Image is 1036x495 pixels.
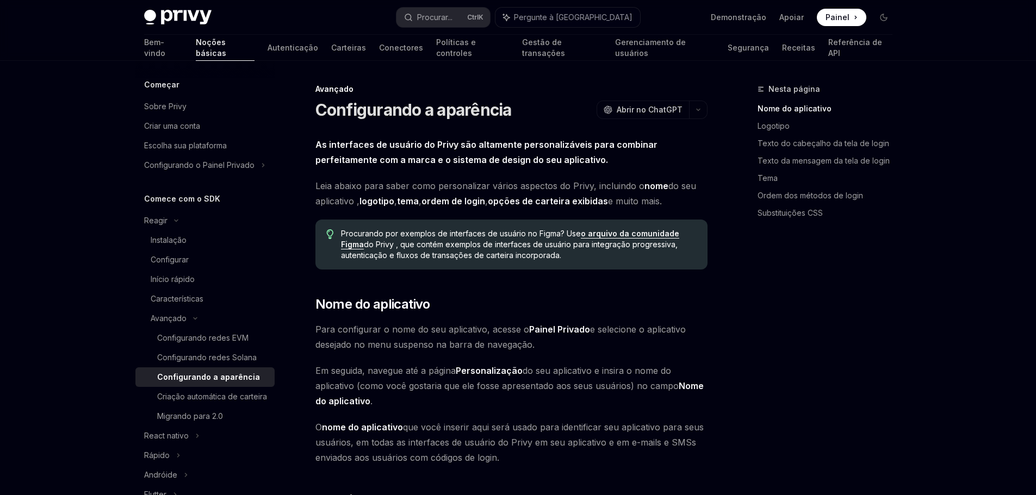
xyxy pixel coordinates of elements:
font: Apoiar [779,12,804,22]
font: , [419,196,421,206]
a: ordem de login [421,196,485,207]
font: Gerenciamento de usuários [615,37,686,58]
font: Referência de API [828,37,882,58]
a: Texto do cabeçalho da tela de login [758,135,901,152]
a: logotipo [359,196,394,207]
font: Gestão de transações [522,37,565,58]
font: Procurando por exemplos de interfaces de usuário no Figma? Use [341,229,581,238]
font: . [370,396,373,406]
font: K [479,13,483,21]
a: Receitas [782,35,815,61]
a: nome [644,180,668,192]
font: Logotipo [758,121,790,130]
font: Abrir no ChatGPT [617,105,683,114]
font: Autenticação [268,43,318,52]
font: Painel [826,12,849,22]
font: Para configurar o nome do seu aplicativo, acesse o [315,324,529,335]
a: Gestão de transações [522,35,602,61]
font: Começar [144,80,179,89]
a: tema [397,196,419,207]
font: Reagir [144,216,168,225]
font: Nesta página [768,84,820,93]
font: Configurando o Painel Privado [144,160,255,170]
a: Início rápido [135,270,275,289]
font: Procurar... [417,12,452,22]
font: Início rápido [151,274,195,284]
font: Segurança [728,43,769,52]
font: Pergunte à [GEOGRAPHIC_DATA] [514,12,632,22]
font: Ctrl [467,13,479,21]
font: , [394,196,397,206]
font: React nativo [144,431,189,440]
font: Configurando a aparência [157,372,260,381]
img: logotipo escuro [144,10,212,25]
a: Configurando a aparência [135,367,275,387]
font: Escolha sua plataforma [144,141,227,150]
font: e muito mais. [608,196,662,206]
font: Configurar [151,255,189,264]
a: Gerenciamento de usuários [615,35,715,61]
font: Leia abaixo para saber como personalizar vários aspectos do Privy, incluindo o [315,180,644,191]
a: Painel [817,9,866,26]
font: Personalização [456,365,523,376]
a: Noções básicas [196,35,255,61]
svg: Dica [326,229,334,239]
button: Procurar...CtrlK [396,8,490,27]
font: Configurando redes EVM [157,333,249,342]
font: Avançado [151,314,187,323]
a: Logotipo [758,117,901,135]
font: Criação automática de carteira [157,392,267,401]
a: opções de carteira exibidas [488,196,608,207]
font: Demonstração [711,12,766,22]
button: Alternar modo escuro [875,9,892,26]
font: Andróide [144,470,177,479]
font: Configurando a aparência [315,100,512,120]
a: Políticas e controles [436,35,509,61]
font: nome [644,180,668,191]
font: Tema [758,173,778,183]
font: As interfaces de usuário do Privy são altamente personalizáveis ​​para combinar perfeitamente com... [315,139,657,165]
font: que você inserir aqui será usado para identificar seu aplicativo para seus usuários, em todas as ... [315,422,704,463]
font: Rápido [144,450,170,460]
a: Ordem dos métodos de login [758,187,901,204]
font: Migrando para 2.0 [157,411,223,421]
a: Tema [758,170,901,187]
a: Escolha sua plataforma [135,136,275,155]
font: Ordem dos métodos de login [758,191,863,200]
font: Painel Privado [529,324,590,335]
font: Noções básicas [196,37,226,58]
font: Nome do aplicativo [315,296,430,312]
a: Conectores [379,35,423,61]
a: Migrando para 2.0 [135,406,275,426]
a: Demonstração [711,12,766,23]
a: Substituições CSS [758,204,901,222]
font: Sobre Privy [144,102,187,111]
font: Características [151,294,203,303]
button: Pergunte à [GEOGRAPHIC_DATA] [495,8,640,27]
font: , [485,196,488,206]
font: Avançado [315,84,353,93]
font: Configurando redes Solana [157,353,257,362]
a: Configurando redes Solana [135,348,275,367]
font: do Privy , que contém exemplos de interfaces de usuário para integração progressiva, autenticação... [341,240,678,260]
button: Abrir no ChatGPT [597,101,689,119]
a: Bem-vindo [144,35,183,61]
a: Carteiras [331,35,366,61]
font: O [315,422,322,433]
font: Em seguida, navegue até a página [315,365,456,376]
a: Configurar [135,250,275,270]
font: Receitas [782,43,815,52]
a: Nome do aplicativo [758,100,901,117]
a: Autenticação [268,35,318,61]
a: Criar uma conta [135,116,275,136]
font: Criar uma conta [144,121,200,130]
a: Instalação [135,230,275,250]
font: Texto do cabeçalho da tela de login [758,139,889,148]
a: Referência de API [828,35,892,61]
font: Nome do aplicativo [758,104,832,113]
a: Configurando redes EVM [135,328,275,348]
